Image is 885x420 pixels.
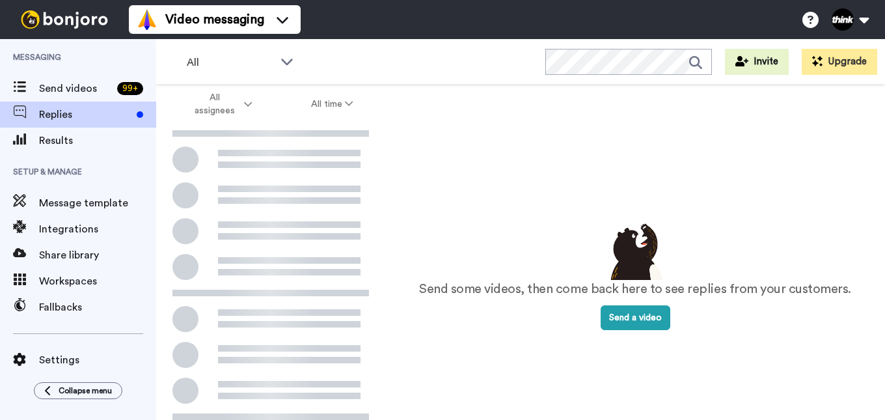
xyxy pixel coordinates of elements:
[189,91,241,117] span: All assignees
[39,195,156,211] span: Message template
[39,352,156,368] span: Settings
[419,280,851,299] p: Send some videos, then come back here to see replies from your customers.
[725,49,789,75] button: Invite
[59,385,112,396] span: Collapse menu
[603,220,668,280] img: results-emptystates.png
[39,107,131,122] span: Replies
[601,313,670,322] a: Send a video
[39,300,156,315] span: Fallbacks
[165,10,264,29] span: Video messaging
[16,10,113,29] img: bj-logo-header-white.svg
[39,221,156,237] span: Integrations
[601,305,670,330] button: Send a video
[117,82,143,95] div: 99 +
[802,49,877,75] button: Upgrade
[39,81,112,96] span: Send videos
[187,55,274,70] span: All
[34,382,122,399] button: Collapse menu
[159,86,282,122] button: All assignees
[39,273,156,289] span: Workspaces
[282,92,383,116] button: All time
[39,247,156,263] span: Share library
[39,133,156,148] span: Results
[137,9,157,30] img: vm-color.svg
